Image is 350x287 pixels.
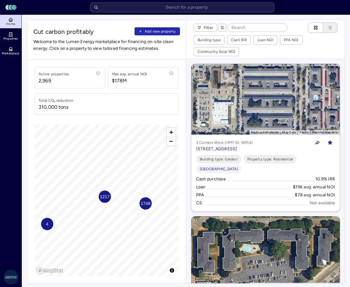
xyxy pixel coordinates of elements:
[39,77,69,85] span: 2,969
[135,27,180,35] button: Add new property
[33,38,180,52] span: Welcome to the Lumen Energy marketplace for financing on-site clean energy. Click on a property t...
[308,22,323,33] button: Cards view
[325,138,335,147] button: Toggle favorite
[36,267,63,274] a: Mapbox logo
[198,37,221,43] div: Building type
[196,192,204,199] div: PPA
[168,267,176,274] button: Toggle attribution
[247,156,293,162] span: Property type: Residential
[200,156,238,162] span: Building type: Garden
[100,193,110,200] span: 1217
[293,184,335,191] div: $19K avg. annual NOI
[112,77,147,85] span: $178M
[254,36,277,44] button: Loan NOI
[35,125,179,276] canvas: Map
[141,200,150,207] span: 1748
[204,25,213,31] span: Filter
[227,36,251,44] button: Cash IRR
[6,22,15,26] span: Home
[41,218,53,230] div: Map marker
[196,184,206,191] div: Loan
[317,22,337,33] button: List view
[3,37,18,41] span: Properties
[145,28,176,34] span: Add new property
[200,166,238,172] span: [GEOGRAPHIC_DATA]
[196,146,253,152] p: [STREET_ADDRESS]
[112,71,147,77] div: Max avg. annual NOI
[228,24,287,32] input: Search
[90,2,274,12] input: Search for a property
[194,36,224,44] button: Building type
[191,64,340,211] a: Map3 Corners West (HMY ID: 16954)[STREET_ADDRESS]Toggle favoriteBuilding type: GardenProperty typ...
[167,128,176,137] button: Zoom in
[284,37,299,43] div: PPA NOI
[2,52,19,55] span: Marketplace
[46,221,48,227] span: 4
[194,47,239,56] button: Community Solar NOI
[231,37,247,43] div: Cash IRR
[196,140,253,146] p: 3 Corners West (HMY ID: 16954)
[39,71,69,77] div: Active properties
[280,36,302,44] button: PPA NOI
[139,197,152,210] div: Map marker
[198,49,235,55] div: Community Solar NOI
[310,200,335,206] div: Not available
[257,37,273,43] div: Loan NOI
[33,27,132,36] span: Cut carbon profitably
[194,24,217,32] button: Filter
[99,191,111,203] div: Map marker
[196,176,226,183] div: Cash purchase
[196,200,202,206] div: CS
[4,270,18,285] img: Greystar AS
[315,176,335,183] div: 10.9% IRR
[39,97,73,104] div: Total CO₂ reduction
[167,137,176,146] button: Zoom out
[295,192,335,199] div: $78 avg. annual NOI
[39,104,68,111] div: 310,000 tons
